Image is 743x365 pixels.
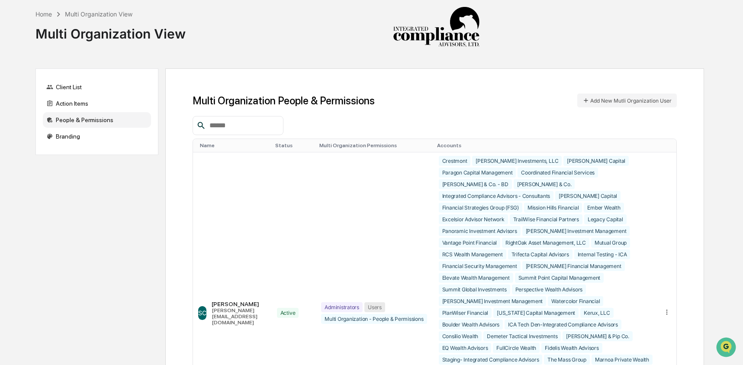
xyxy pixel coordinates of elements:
div: People & Permissions [43,112,151,128]
div: Administrators [321,302,363,312]
div: [PERSON_NAME] Investment Management [522,226,630,236]
div: [PERSON_NAME] & Co. [514,179,575,189]
div: Excelsior Advisor Network [439,214,508,224]
div: Toggle SortBy [437,142,654,149]
span: SC [198,309,206,317]
div: Integrated Compliance Advisors - Consultants [439,191,553,201]
div: The Mass Group [544,355,590,365]
div: Toggle SortBy [200,142,268,149]
div: Toggle SortBy [665,142,673,149]
div: PlanWiser Financial [439,308,492,318]
div: Mission Hills Financial [524,203,582,213]
div: Toggle SortBy [275,142,313,149]
div: ICA Tech Den-Integrated Compliance Advisors [505,320,621,329]
img: 1746055101610-c473b297-6a78-478c-a979-82029cc54cd1 [9,66,24,82]
a: 🗄️Attestations [59,106,111,121]
div: [PERSON_NAME] Investment Management [439,296,547,306]
div: 🗄️ [63,110,70,117]
span: Preclearance [17,109,56,118]
button: Add New Mutli Organization User [577,94,677,107]
button: Start new chat [147,69,158,79]
div: Fidelis Wealth Advisors [541,343,602,353]
div: Action Items [43,96,151,111]
div: Mutual Group [591,238,630,248]
div: [PERSON_NAME] Capital [563,156,629,166]
a: 🔎Data Lookup [5,122,58,138]
div: RightOak Asset Management, LLC [502,238,589,248]
div: Multi Organization View [35,19,186,42]
div: Marnoa Private Wealth [592,355,653,365]
div: Active [277,308,299,318]
div: Summit Point Capital Management [515,273,604,283]
div: Panoramic Investment Advisors [439,226,521,236]
div: [PERSON_NAME] Investments, LLC [472,156,562,166]
div: Kerux, LLC [580,308,614,318]
div: Vantage Point Financial [439,238,500,248]
div: Multi Organization View [65,10,132,18]
div: Coordinated Financial Services [518,168,598,178]
iframe: Open customer support [715,336,739,360]
div: 🖐️ [9,110,16,117]
div: Financial Security Management [439,261,521,271]
div: Elevate Wealth Management [439,273,513,283]
div: Ember Wealth [584,203,624,213]
div: FullCircle Wealth [493,343,540,353]
div: We're available if you need us! [29,75,109,82]
div: Financial Strategies Group (FSG) [439,203,522,213]
a: Powered byPylon [61,146,105,153]
div: Toggle SortBy [319,142,430,149]
div: Perspective Wealth Advisors [512,284,586,294]
div: Legacy Capital [584,214,627,224]
div: RCS Wealth Management [439,249,506,259]
div: Client List [43,79,151,95]
div: Home [35,10,52,18]
span: Pylon [86,147,105,153]
div: TrailWise Financial Partners [510,214,582,224]
div: [PERSON_NAME] [212,300,267,307]
span: Data Lookup [17,126,55,134]
div: Internal Testing - ICA [574,249,630,259]
div: Demeter Tactical Investments [483,331,561,341]
div: Paragon Capital Management [439,168,516,178]
h1: Multi Organization People & Permissions [193,94,375,107]
span: Attestations [71,109,107,118]
div: Branding [43,129,151,144]
div: [US_STATE] Capital Management [493,308,579,318]
div: [PERSON_NAME] & Co. - BD [439,179,512,189]
img: Integrated Compliance Advisors [393,7,479,48]
div: Watercolor Financial [548,296,603,306]
div: 🔎 [9,126,16,133]
div: Boulder Wealth Advisors [439,320,503,329]
a: 🖐️Preclearance [5,106,59,121]
div: [PERSON_NAME][EMAIL_ADDRESS][DOMAIN_NAME] [212,307,267,326]
div: [PERSON_NAME] Financial Management [522,261,625,271]
div: Trifecta Capital Advisors [508,249,573,259]
div: Staging- Integrated Compliance Advisors [439,355,543,365]
div: Start new chat [29,66,142,75]
div: Multi Organization - People & Permissions [321,314,427,324]
div: Crestmont [439,156,471,166]
div: Consilio Wealth [439,331,482,341]
p: How can we help? [9,18,158,32]
div: [PERSON_NAME] Capital [555,191,621,201]
div: Users [364,302,385,312]
div: Summit Global Investments [439,284,510,294]
div: [PERSON_NAME] & Pip Co. [563,331,632,341]
div: EQ Wealth Advisors [439,343,492,353]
